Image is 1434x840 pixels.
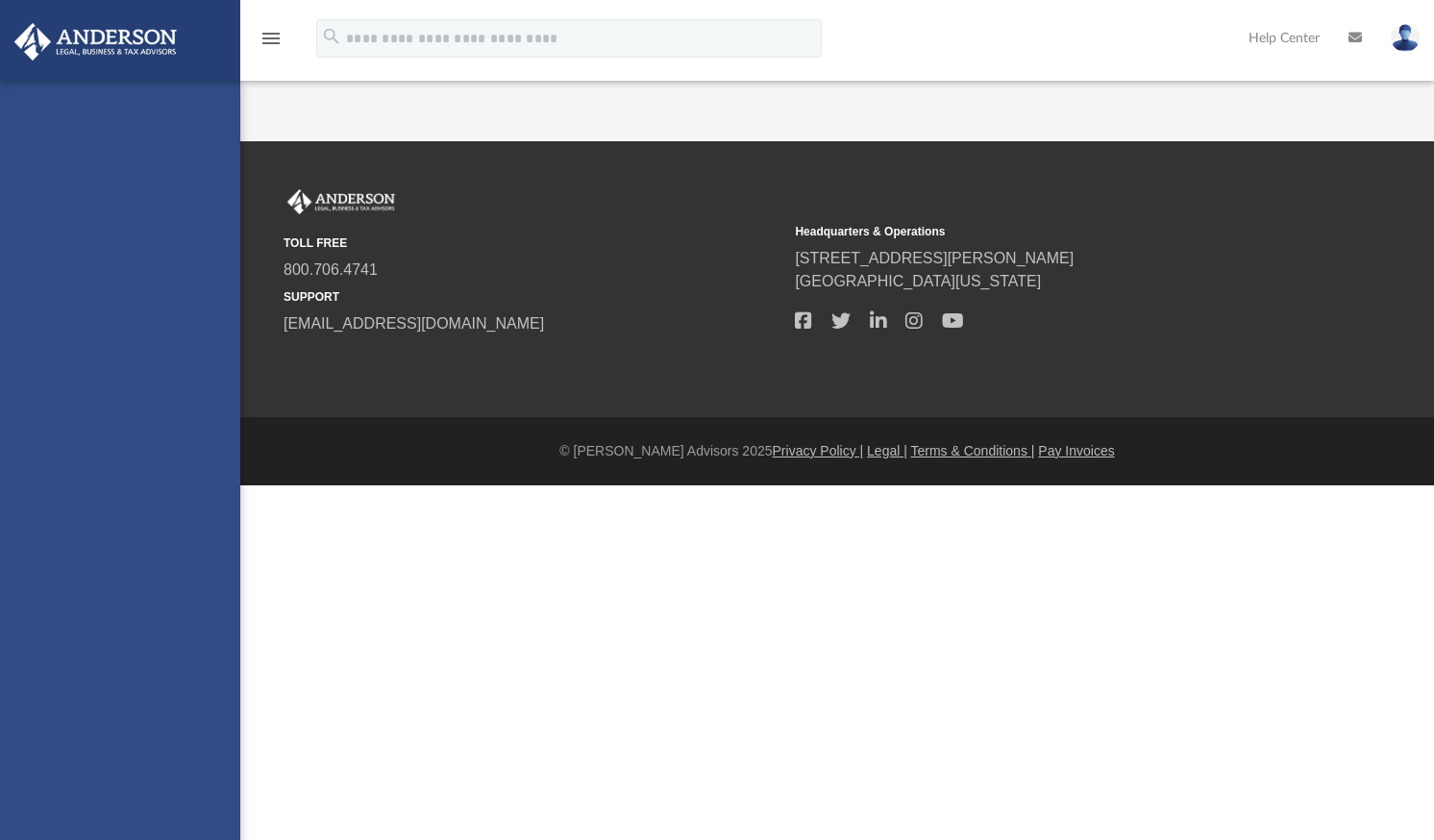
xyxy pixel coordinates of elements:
div: © [PERSON_NAME] Advisors 2025 [240,441,1434,461]
small: TOLL FREE [284,235,781,252]
img: Anderson Advisors Platinum Portal [9,23,183,61]
img: Anderson Advisors Platinum Portal [284,189,399,214]
a: Pay Invoices [1038,443,1114,458]
small: SUPPORT [284,288,781,306]
a: [STREET_ADDRESS][PERSON_NAME] [795,250,1074,266]
a: [GEOGRAPHIC_DATA][US_STATE] [795,273,1041,289]
a: Legal | [867,443,907,458]
img: User Pic [1391,24,1420,52]
a: Terms & Conditions | [911,443,1035,458]
a: 800.706.4741 [284,261,378,278]
a: Privacy Policy | [773,443,864,458]
i: menu [260,27,283,50]
a: [EMAIL_ADDRESS][DOMAIN_NAME] [284,315,544,332]
small: Headquarters & Operations [795,223,1293,240]
i: search [321,26,342,47]
a: menu [260,37,283,50]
